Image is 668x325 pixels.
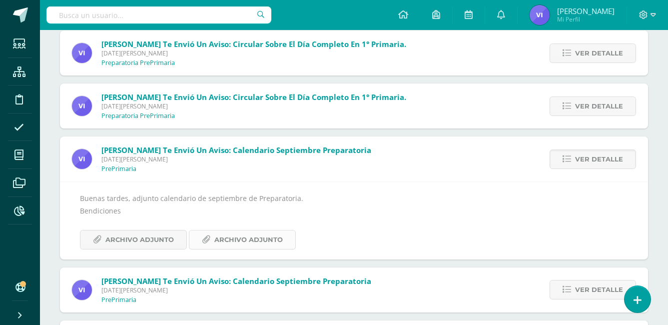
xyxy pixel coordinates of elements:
img: 337e5e6ee19eabf636cb1603ba37abe5.png [72,96,92,116]
span: Archivo Adjunto [214,230,283,249]
span: [PERSON_NAME] te envió un aviso: Calendario septiembre Preparatoria [101,145,371,155]
span: Mi Perfil [557,15,615,23]
p: PrePrimaria [101,296,136,304]
img: 337e5e6ee19eabf636cb1603ba37abe5.png [72,43,92,63]
img: 337e5e6ee19eabf636cb1603ba37abe5.png [72,280,92,300]
span: [PERSON_NAME] [557,6,615,16]
p: Preparatoria PrePrimaria [101,59,175,67]
img: 337e5e6ee19eabf636cb1603ba37abe5.png [72,149,92,169]
span: [PERSON_NAME] te envió un aviso: Circular sobre el día completo en 1° Primaria. [101,39,406,49]
span: Ver detalle [575,150,623,168]
a: Archivo Adjunto [189,230,296,249]
span: Ver detalle [575,44,623,62]
div: Buenas tardes, adjunto calendario de septiembre de Preparatoria. Bendiciones [80,192,628,249]
img: 6d45eeb63ee2576034cb40a112175507.png [530,5,550,25]
p: Preparatoria PrePrimaria [101,112,175,120]
span: Archivo Adjunto [105,230,174,249]
span: [DATE][PERSON_NAME] [101,49,406,57]
input: Busca un usuario... [46,6,271,23]
span: [DATE][PERSON_NAME] [101,286,371,294]
span: Ver detalle [575,97,623,115]
span: [PERSON_NAME] te envió un aviso: Calendario septiembre Preparatoria [101,276,371,286]
span: [DATE][PERSON_NAME] [101,155,371,163]
span: [PERSON_NAME] te envió un aviso: Circular sobre el día completo en 1° Primaria. [101,92,406,102]
p: PrePrimaria [101,165,136,173]
span: [DATE][PERSON_NAME] [101,102,406,110]
a: Archivo Adjunto [80,230,187,249]
span: Ver detalle [575,280,623,299]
